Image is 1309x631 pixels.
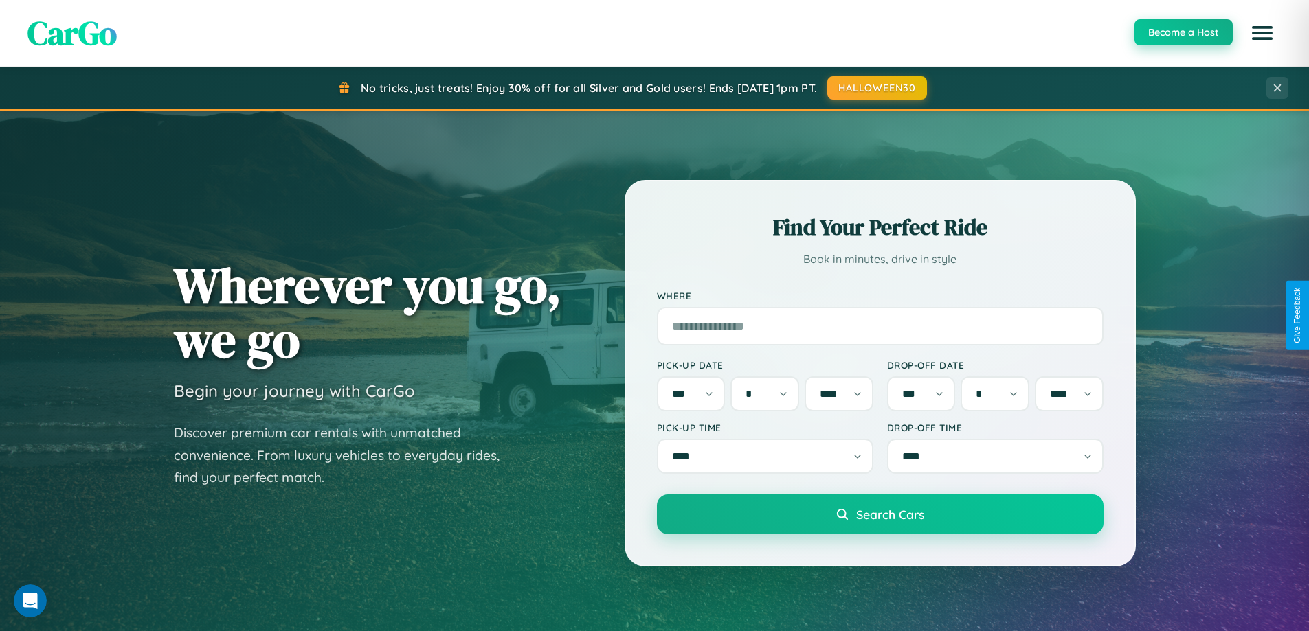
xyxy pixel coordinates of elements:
[174,380,415,401] h3: Begin your journey with CarGo
[657,212,1104,242] h2: Find Your Perfect Ride
[1243,14,1282,52] button: Open menu
[827,76,927,100] button: HALLOWEEN30
[856,507,924,522] span: Search Cars
[657,422,873,433] label: Pick-up Time
[657,290,1104,301] label: Where
[174,258,561,367] h1: Wherever you go, we go
[887,422,1104,433] label: Drop-off Time
[14,584,47,617] iframe: Intercom live chat
[657,249,1104,269] p: Book in minutes, drive in style
[657,494,1104,534] button: Search Cars
[1293,288,1302,343] div: Give Feedback
[1134,19,1233,45] button: Become a Host
[27,10,117,56] span: CarGo
[887,359,1104,371] label: Drop-off Date
[361,81,817,95] span: No tricks, just treats! Enjoy 30% off for all Silver and Gold users! Ends [DATE] 1pm PT.
[174,422,517,489] p: Discover premium car rentals with unmatched convenience. From luxury vehicles to everyday rides, ...
[657,359,873,371] label: Pick-up Date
